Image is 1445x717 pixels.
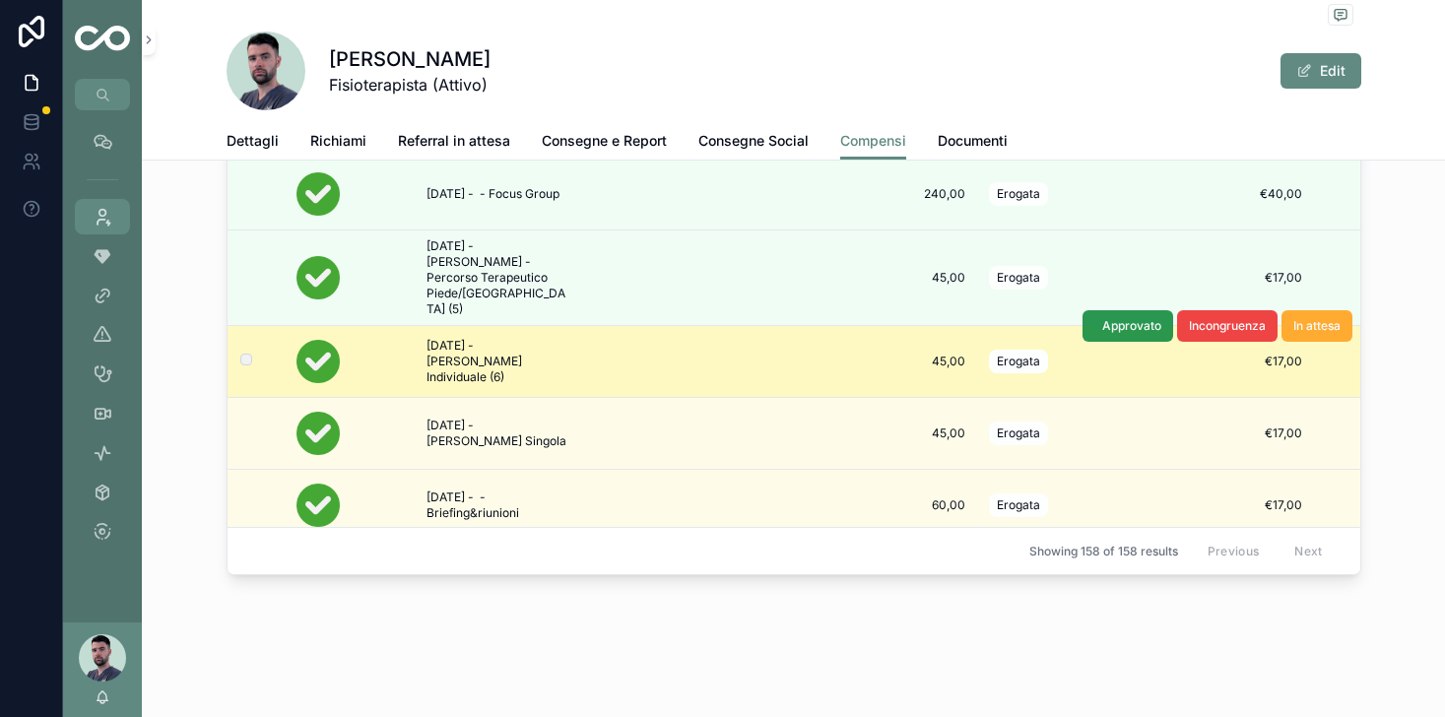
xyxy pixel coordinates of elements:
[590,425,965,441] span: 45,00
[227,131,279,151] span: Dettagli
[1102,318,1161,334] span: Approvato
[427,186,559,202] span: [DATE] - - Focus Group
[1137,354,1302,369] span: €17,00
[590,354,965,369] span: 45,00
[427,418,566,449] span: [DATE] - [PERSON_NAME] Singola
[1281,53,1361,89] button: Edit
[1083,310,1173,342] button: Approvato
[997,270,1040,286] span: Erogata
[291,334,346,389] img: 2.png
[997,186,1040,202] span: Erogata
[398,123,510,163] a: Referral in attesa
[1293,318,1341,334] span: In attesa
[310,131,366,151] span: Richiami
[291,406,346,461] img: 2.png
[590,186,965,202] span: 240,00
[75,26,130,54] img: App logo
[329,73,491,97] span: Fisioterapista (Attivo)
[542,123,667,163] a: Consegne e Report
[427,238,566,317] span: [DATE] - [PERSON_NAME] - Percorso Terapeutico Piede/[GEOGRAPHIC_DATA] (5)
[427,338,566,385] span: [DATE] - [PERSON_NAME] Individuale (6)
[698,123,809,163] a: Consegne Social
[840,131,906,151] span: Compensi
[590,270,965,286] span: 45,00
[1137,270,1302,286] span: €17,00
[1029,544,1178,559] span: Showing 158 of 158 results
[310,123,366,163] a: Richiami
[997,497,1040,513] span: Erogata
[291,478,346,533] img: 2.png
[1137,425,1302,441] span: €17,00
[938,131,1008,151] span: Documenti
[227,123,279,163] a: Dettagli
[840,123,906,161] a: Compensi
[590,497,965,513] span: 60,00
[1177,310,1278,342] button: Incongruenza
[1137,186,1302,202] span: €40,00
[542,131,667,151] span: Consegne e Report
[291,166,346,222] img: 2.png
[329,45,491,73] h1: [PERSON_NAME]
[427,489,566,521] span: [DATE] - - Briefing&riunioni
[997,425,1040,441] span: Erogata
[398,131,510,151] span: Referral in attesa
[938,123,1008,163] a: Documenti
[291,250,346,305] img: 2.png
[698,131,809,151] span: Consegne Social
[63,110,142,575] div: scrollable content
[1137,497,1302,513] span: €17,00
[1189,318,1266,334] span: Incongruenza
[997,354,1040,369] span: Erogata
[1281,310,1352,342] button: In attesa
